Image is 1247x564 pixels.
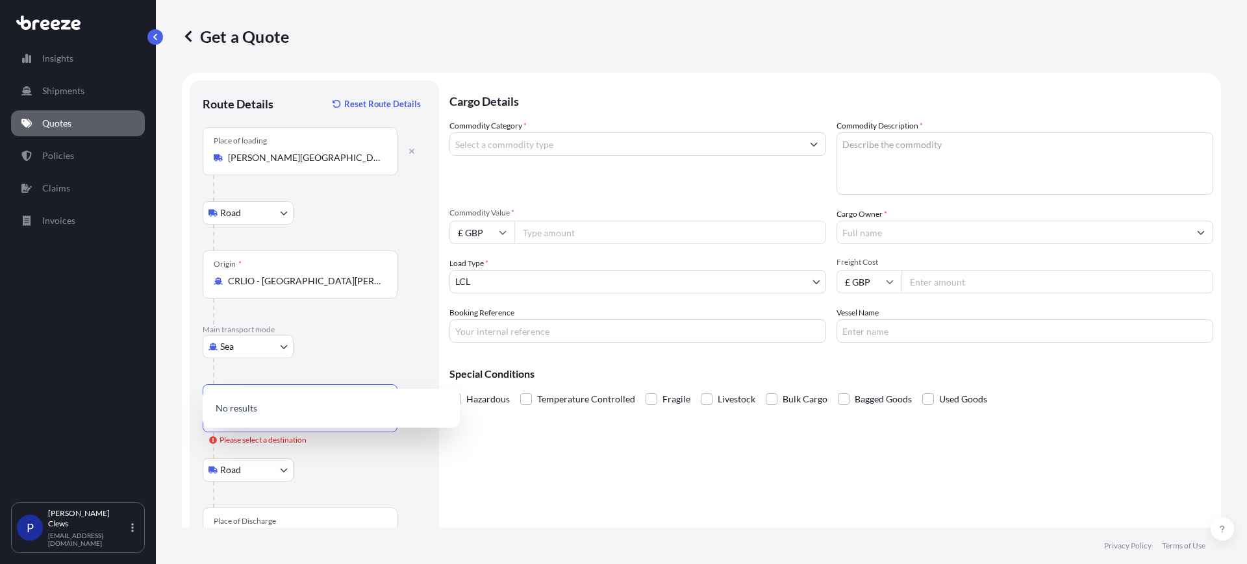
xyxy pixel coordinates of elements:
[42,84,84,97] p: Shipments
[42,52,73,65] p: Insights
[537,389,635,409] span: Temperature Controlled
[220,206,241,219] span: Road
[837,208,887,221] label: Cargo Owner
[203,325,426,335] p: Main transport mode
[42,149,74,162] p: Policies
[42,182,70,195] p: Claims
[901,270,1213,293] input: Enter amount
[42,117,71,130] p: Quotes
[203,458,294,482] button: Select transport
[837,119,923,132] label: Commodity Description
[209,434,307,447] div: Please select a destination
[214,516,276,526] div: Place of Discharge
[837,221,1189,244] input: Full name
[48,508,129,529] p: [PERSON_NAME] Clews
[48,532,129,547] p: [EMAIL_ADDRESS][DOMAIN_NAME]
[450,132,802,156] input: Select a commodity type
[466,389,510,409] span: Hazardous
[449,119,527,132] label: Commodity Category
[449,208,826,218] span: Commodity Value
[514,221,826,244] input: Type amount
[837,319,1213,343] input: Enter name
[449,80,1213,119] p: Cargo Details
[203,201,294,225] button: Select transport
[837,306,879,319] label: Vessel Name
[449,319,826,343] input: Your internal reference
[449,369,1213,379] p: Special Conditions
[220,340,234,353] span: Sea
[1104,541,1152,551] p: Privacy Policy
[42,214,75,227] p: Invoices
[228,275,381,288] input: Origin
[220,463,241,476] span: Road
[449,306,514,319] label: Booking Reference
[203,96,273,112] p: Route Details
[27,521,34,534] span: P
[214,136,267,146] div: Place of loading
[455,275,470,288] span: LCL
[1162,541,1205,551] p: Terms of Use
[203,335,294,358] button: Select transport
[449,257,488,270] span: Load Type
[344,97,421,110] p: Reset Route Details
[208,394,455,423] p: No results
[214,259,242,269] div: Origin
[837,257,1213,267] span: Freight Cost
[1189,221,1213,244] button: Show suggestions
[855,389,912,409] span: Bagged Goods
[203,389,460,428] div: Show suggestions
[718,389,755,409] span: Livestock
[939,389,987,409] span: Used Goods
[783,389,827,409] span: Bulk Cargo
[662,389,690,409] span: Fragile
[802,132,825,156] button: Show suggestions
[182,26,289,47] p: Get a Quote
[228,151,381,164] input: Place of loading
